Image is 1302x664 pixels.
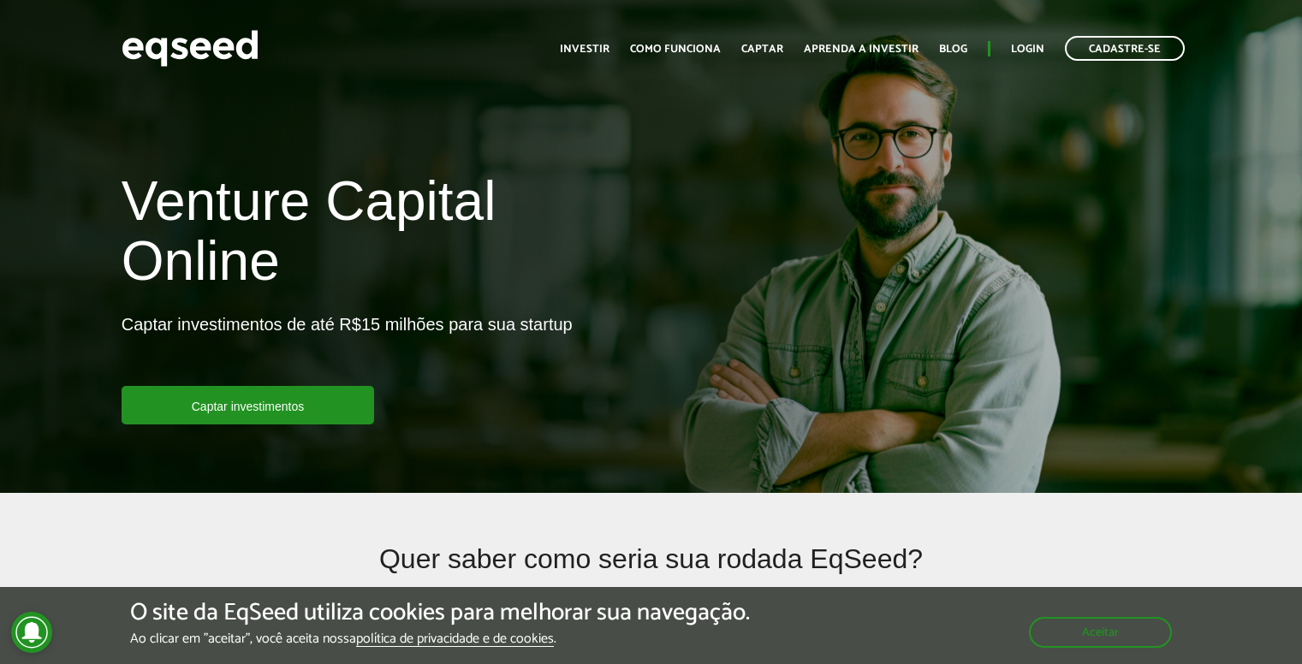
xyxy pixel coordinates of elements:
a: Captar investimentos [122,386,375,424]
a: Cadastre-se [1065,36,1185,61]
h1: Venture Capital Online [122,171,639,300]
h2: Quer saber como seria sua rodada EqSeed? [230,544,1073,600]
p: Captar investimentos de até R$15 milhões para sua startup [122,314,573,386]
p: Ao clicar em "aceitar", você aceita nossa . [130,631,750,647]
h5: O site da EqSeed utiliza cookies para melhorar sua navegação. [130,600,750,626]
a: Como funciona [630,44,721,55]
img: EqSeed [122,26,259,71]
a: Aprenda a investir [804,44,919,55]
a: Investir [560,44,609,55]
button: Aceitar [1029,617,1172,648]
a: Login [1011,44,1044,55]
a: Captar [741,44,783,55]
a: política de privacidade e de cookies [356,632,554,647]
a: Blog [939,44,967,55]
